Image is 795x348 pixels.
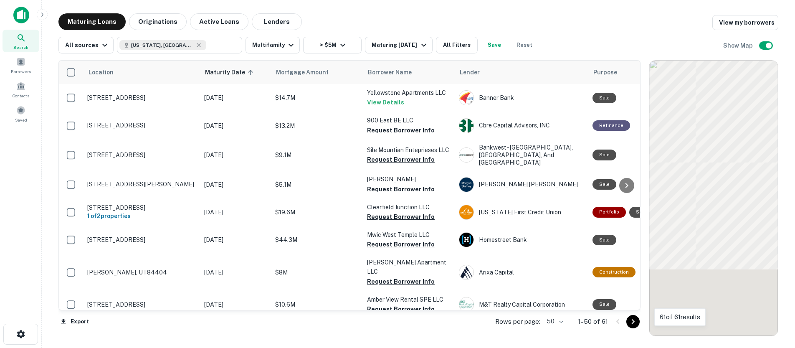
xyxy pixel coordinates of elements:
[129,13,187,30] button: Originations
[275,150,359,160] p: $9.1M
[459,297,473,312] img: picture
[460,67,480,77] span: Lender
[459,91,473,105] img: picture
[626,315,640,328] button: Go to next page
[204,300,267,309] p: [DATE]
[367,125,435,135] button: Request Borrower Info
[459,119,473,133] img: picture
[87,122,196,129] p: [STREET_ADDRESS]
[275,121,359,130] p: $13.2M
[459,118,584,133] div: Cbre Capital Advisors, INC
[13,44,28,51] span: Search
[15,117,27,123] span: Saved
[87,301,196,308] p: [STREET_ADDRESS]
[660,312,700,322] p: 61 of 61 results
[204,93,267,102] p: [DATE]
[592,93,616,103] div: Sale
[367,230,451,239] p: Mwic West Temple LLC
[365,37,432,53] button: Maturing [DATE]
[3,30,39,52] a: Search
[592,179,616,190] div: Sale
[588,61,657,84] th: Purpose
[459,178,473,192] img: picture
[459,144,584,167] div: Bankwest - [GEOGRAPHIC_DATA], [GEOGRAPHIC_DATA], And [GEOGRAPHIC_DATA]
[459,233,473,247] img: picture
[592,207,626,217] div: This is a portfolio loan with 2 properties
[275,300,359,309] p: $10.6M
[275,180,359,189] p: $5.1M
[204,121,267,130] p: [DATE]
[3,54,39,76] div: Borrowers
[592,299,616,310] div: Sale
[204,180,267,189] p: [DATE]
[459,265,584,280] div: Arixa Capital
[459,90,584,105] div: Banner Bank
[367,212,435,222] button: Request Borrower Info
[367,88,451,97] p: Yellowstone Apartments LLC
[190,13,248,30] button: Active Loans
[459,232,584,247] div: Homestreet Bank
[712,15,778,30] a: View my borrowers
[275,93,359,102] p: $14.7M
[204,150,267,160] p: [DATE]
[368,67,412,77] span: Borrower Name
[578,317,608,327] p: 1–50 of 61
[11,68,31,75] span: Borrowers
[58,13,126,30] button: Maturing Loans
[13,92,29,99] span: Contacts
[13,7,29,23] img: capitalize-icon.png
[723,41,754,50] h6: Show Map
[87,269,196,276] p: [PERSON_NAME], UT84404
[363,61,455,84] th: Borrower Name
[544,315,565,328] div: 50
[246,37,300,53] button: Multifamily
[367,116,451,125] p: 900 East BE LLC
[481,37,508,53] button: Save your search to get updates of matches that match your search criteria.
[204,235,267,244] p: [DATE]
[204,268,267,277] p: [DATE]
[131,41,194,49] span: [US_STATE], [GEOGRAPHIC_DATA]
[275,235,359,244] p: $44.3M
[87,94,196,102] p: [STREET_ADDRESS]
[87,204,196,211] p: [STREET_ADDRESS]
[367,295,451,304] p: Amber View Rental SPE LLC
[271,61,363,84] th: Mortgage Amount
[3,102,39,125] a: Saved
[592,150,616,160] div: Sale
[649,61,778,336] div: 0 0
[367,258,451,276] p: [PERSON_NAME] Apartment LLC
[200,61,271,84] th: Maturity Date
[367,184,435,194] button: Request Borrower Info
[593,67,617,77] span: Purpose
[65,40,110,50] div: All sources
[88,67,114,77] span: Location
[459,148,473,162] img: picture
[753,281,795,321] iframe: Chat Widget
[3,78,39,101] div: Contacts
[459,205,584,220] div: [US_STATE] First Credit Union
[275,208,359,217] p: $19.6M
[459,297,584,312] div: M&T Realty Capital Corporation
[58,315,91,328] button: Export
[275,268,359,277] p: $8M
[87,236,196,244] p: [STREET_ADDRESS]
[87,180,196,188] p: [STREET_ADDRESS][PERSON_NAME]
[367,155,435,165] button: Request Borrower Info
[303,37,362,53] button: > $5M
[592,235,616,245] div: Sale
[367,277,435,287] button: Request Borrower Info
[204,208,267,217] p: [DATE]
[459,205,473,219] img: picture
[459,177,584,192] div: [PERSON_NAME] [PERSON_NAME]
[367,175,451,184] p: [PERSON_NAME]
[372,40,428,50] div: Maturing [DATE]
[367,97,404,107] button: View Details
[367,239,435,249] button: Request Borrower Info
[592,120,630,131] div: This loan purpose was for refinancing
[276,67,339,77] span: Mortgage Amount
[83,61,200,84] th: Location
[367,304,435,314] button: Request Borrower Info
